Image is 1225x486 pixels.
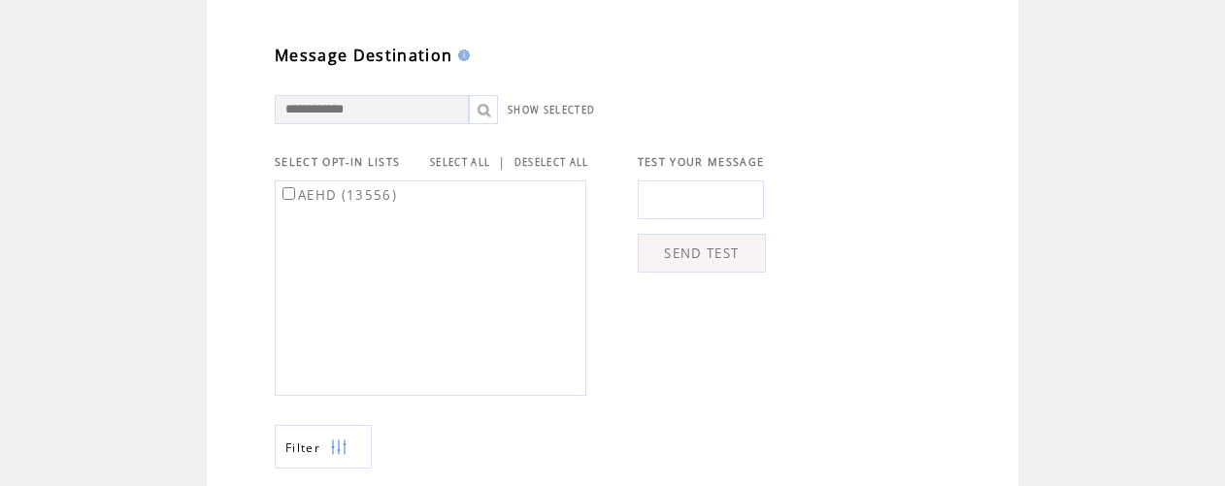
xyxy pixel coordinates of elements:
[430,156,490,169] a: SELECT ALL
[638,155,765,169] span: TEST YOUR MESSAGE
[452,49,470,61] img: help.gif
[275,155,400,169] span: SELECT OPT-IN LISTS
[275,45,452,66] span: Message Destination
[514,156,589,169] a: DESELECT ALL
[508,104,595,116] a: SHOW SELECTED
[275,425,372,469] a: Filter
[279,186,397,204] label: AEHD (13556)
[330,426,348,470] img: filters.png
[282,187,295,200] input: AEHD (13556)
[498,153,506,171] span: |
[638,234,766,273] a: SEND TEST
[285,439,320,456] span: Show filters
